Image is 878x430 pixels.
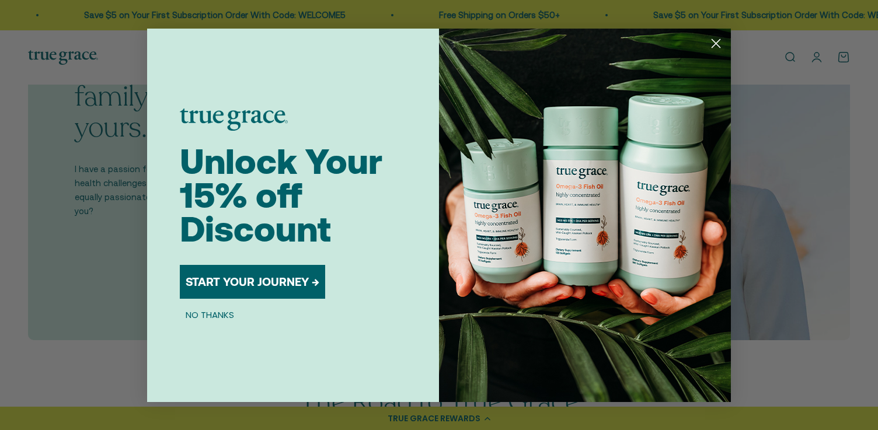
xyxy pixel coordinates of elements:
[706,33,726,54] button: Close dialog
[180,109,288,131] img: logo placeholder
[439,29,731,402] img: 098727d5-50f8-4f9b-9554-844bb8da1403.jpeg
[180,265,325,299] button: START YOUR JOURNEY →
[180,141,382,249] span: Unlock Your 15% off Discount
[180,308,240,322] button: NO THANKS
